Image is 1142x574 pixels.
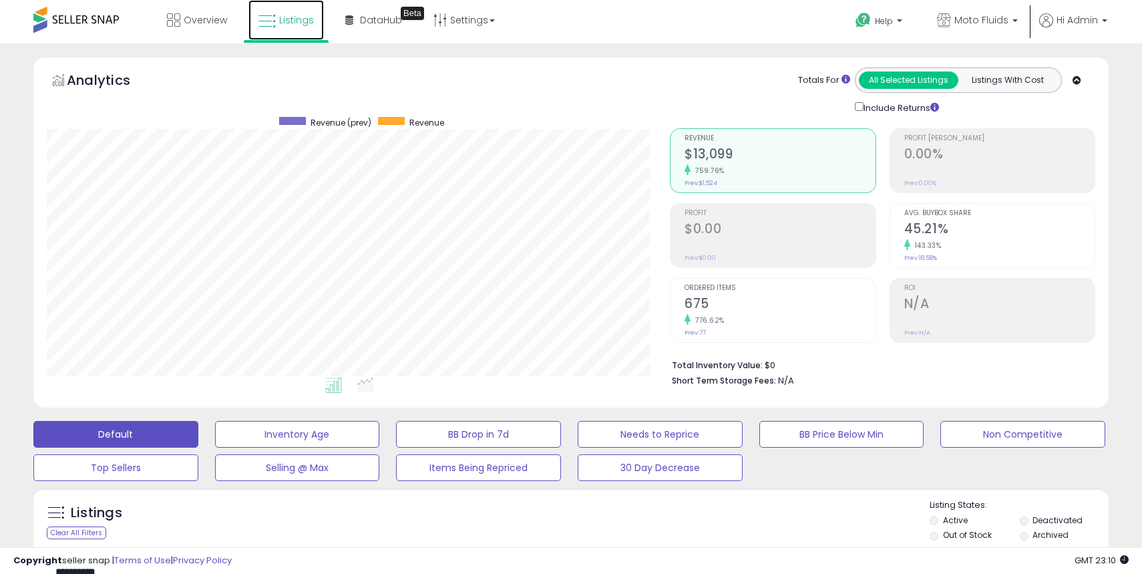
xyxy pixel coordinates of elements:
label: Out of Stock [943,529,992,541]
button: Listings With Cost [958,71,1057,89]
span: Revenue (prev) [311,117,371,128]
label: Deactivated [1032,515,1083,526]
label: Archived [1032,529,1069,541]
span: N/A [778,374,794,387]
span: Overview [184,13,227,27]
span: DataHub [360,13,402,27]
button: Selling @ Max [215,454,380,481]
small: Prev: $0.00 [685,254,716,262]
a: Terms of Use [114,554,171,567]
div: Include Returns [845,100,955,115]
a: Privacy Policy [173,554,232,567]
span: ROI [904,285,1095,292]
b: Short Term Storage Fees: [672,375,776,386]
a: Hi Admin [1039,13,1107,43]
small: Prev: 77 [685,329,706,337]
small: Prev: $1,524 [685,179,717,187]
h2: $13,099 [685,146,875,164]
span: Profit [PERSON_NAME] [904,135,1095,142]
span: 2025-09-10 23:10 GMT [1075,554,1129,567]
span: Revenue [409,117,444,128]
small: 759.76% [691,166,725,176]
div: seller snap | | [13,555,232,567]
span: Profit [685,210,875,217]
h2: 675 [685,296,875,314]
i: Get Help [855,12,872,29]
a: Help [845,2,916,43]
strong: Copyright [13,554,62,567]
span: Avg. Buybox Share [904,210,1095,217]
div: Tooltip anchor [401,7,424,20]
span: Revenue [685,135,875,142]
span: Hi Admin [1057,13,1098,27]
button: 30 Day Decrease [578,454,743,481]
span: Listings [279,13,314,27]
h5: Analytics [67,71,156,93]
p: Listing States: [930,499,1108,512]
span: Moto Fluids [954,13,1008,27]
small: 776.62% [691,315,725,325]
button: BB Price Below Min [759,421,924,448]
button: Inventory Age [215,421,380,448]
h2: $0.00 [685,221,875,239]
li: $0 [672,356,1085,372]
button: BB Drop in 7d [396,421,561,448]
small: Prev: 18.58% [904,254,937,262]
span: Ordered Items [685,285,875,292]
button: Needs to Reprice [578,421,743,448]
h5: Listings [71,504,122,523]
button: Default [33,421,198,448]
h2: 45.21% [904,221,1095,239]
small: Prev: N/A [904,329,930,337]
small: 143.33% [910,241,942,251]
span: Help [875,15,893,27]
h2: N/A [904,296,1095,314]
b: Total Inventory Value: [672,360,763,371]
div: Clear All Filters [47,527,106,539]
button: Non Competitive [940,421,1105,448]
button: All Selected Listings [859,71,958,89]
button: Items Being Repriced [396,454,561,481]
small: Prev: 0.00% [904,179,936,187]
div: Totals For [798,74,850,87]
label: Active [943,515,968,526]
h2: 0.00% [904,146,1095,164]
button: Top Sellers [33,454,198,481]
